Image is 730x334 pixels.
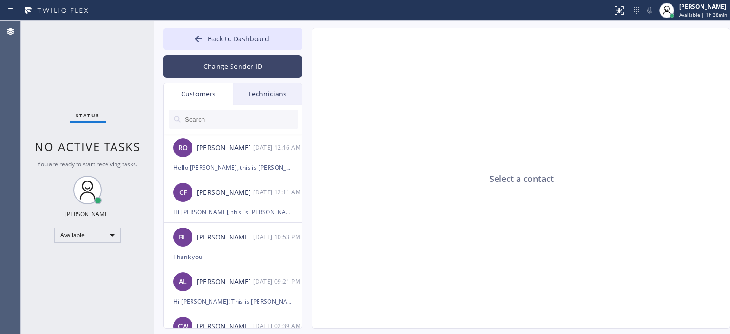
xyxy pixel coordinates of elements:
[178,321,188,332] span: CW
[643,4,656,17] button: Mute
[253,321,303,332] div: 09/25/2025 9:39 AM
[164,83,233,105] div: Customers
[208,34,269,43] span: Back to Dashboard
[76,112,100,119] span: Status
[233,83,302,105] div: Technicians
[197,277,253,287] div: [PERSON_NAME]
[65,210,110,218] div: [PERSON_NAME]
[679,2,727,10] div: [PERSON_NAME]
[197,232,253,243] div: [PERSON_NAME]
[173,207,292,218] div: Hi [PERSON_NAME], this is [PERSON_NAME] from 5 Star Air. We wanted to follow up on Air Ducts Clea...
[173,251,292,262] div: Thank you
[253,142,303,153] div: 09/26/2025 9:16 AM
[163,55,302,78] button: Change Sender ID
[35,139,141,154] span: No active tasks
[163,28,302,50] button: Back to Dashboard
[184,110,298,129] input: Search
[197,143,253,153] div: [PERSON_NAME]
[197,187,253,198] div: [PERSON_NAME]
[38,160,137,168] span: You are ready to start receiving tasks.
[253,231,303,242] div: 09/26/2025 9:53 AM
[173,296,292,307] div: Hi [PERSON_NAME]! This is [PERSON_NAME] from 5 Star Air following up on the air ducts cleaning es...
[173,162,292,173] div: Hello [PERSON_NAME], this is [PERSON_NAME] from 5 Star Air. We wanted to follow up on Airflow Iss...
[54,228,121,243] div: Available
[253,276,303,287] div: 09/26/2025 9:21 AM
[253,187,303,198] div: 09/26/2025 9:11 AM
[179,187,187,198] span: CF
[197,321,253,332] div: [PERSON_NAME]
[679,11,727,18] span: Available | 1h 38min
[179,232,187,243] span: BL
[179,277,187,287] span: AL
[178,143,188,153] span: RO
